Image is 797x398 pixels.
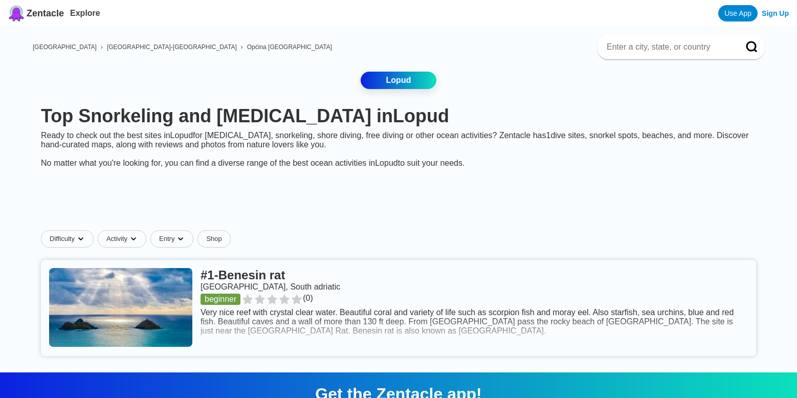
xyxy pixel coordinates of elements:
a: Zentacle logoZentacle [8,5,64,21]
a: Use App [718,5,758,21]
a: [GEOGRAPHIC_DATA]-[GEOGRAPHIC_DATA] [107,43,237,51]
h1: Top Snorkeling and [MEDICAL_DATA] in Lopud [41,105,756,127]
img: dropdown caret [129,235,138,243]
img: Zentacle logo [8,5,25,21]
span: › [101,43,103,51]
div: Ready to check out the best sites in Lopud for [MEDICAL_DATA], snorkeling, shore diving, free div... [33,131,764,168]
a: Explore [70,9,100,17]
span: Difficulty [50,235,75,243]
button: Entrydropdown caret [150,230,197,248]
input: Enter a city, state, or country [606,42,732,52]
span: Zentacle [27,8,64,19]
a: Shop [197,230,230,248]
a: Sign Up [762,9,789,17]
img: dropdown caret [176,235,185,243]
span: Activity [106,235,127,243]
img: dropdown caret [77,235,85,243]
button: Difficultydropdown caret [41,230,98,248]
a: Lopud [361,72,436,89]
button: Activitydropdown caret [98,230,150,248]
span: Entry [159,235,174,243]
a: [GEOGRAPHIC_DATA] [33,43,97,51]
a: Općina [GEOGRAPHIC_DATA] [247,43,332,51]
span: › [241,43,243,51]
